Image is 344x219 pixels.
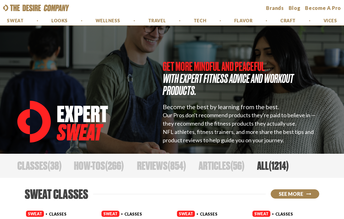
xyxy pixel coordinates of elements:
div: Classes [200,211,217,217]
h2: sweat Classes [25,188,88,201]
a: Looks [51,16,68,25]
a: Blog [289,5,301,11]
a: Become a Pro [305,5,341,11]
div: Classes [124,211,142,217]
a: Sweat [7,16,24,25]
a: SWEAT [252,210,270,216]
span: SWEAT [252,211,270,217]
div: Classes [49,211,67,217]
span: SWEAT [101,211,119,217]
div: Articles ( 56 ) [199,154,244,178]
a: SWEAT [101,210,119,216]
text: EXPERT [57,102,108,127]
a: Craft [280,16,296,25]
div: Classes ( 38 ) [17,154,62,178]
span: • [121,212,123,216]
a: Tech [194,16,206,25]
a: SWEAT [26,210,44,216]
button: See More [271,189,319,199]
h3: Our Pros don't recommend products they're paid to believe in — they recommend the fitness product... [163,111,317,128]
div: Reviews ( 854 ) [137,154,186,178]
span: • [45,212,47,216]
h3: NFL athletes, fitness trainers, and more share the best tips and product reviews to help guide yo... [163,128,317,144]
a: SWEAT [177,210,195,216]
text: SWEAT [56,120,103,145]
a: brands [266,5,284,11]
a: Vices [324,16,337,25]
div: Classes [275,211,293,217]
div: How-Tos ( 266 ) [74,154,124,178]
span: • [272,212,274,216]
a: Flavor [234,16,252,25]
span: • [196,212,198,216]
div: All ( 1214 ) [257,154,289,178]
div: GET MORE MINDFUL AND PEACEFUL [163,61,317,73]
span: SWEAT [177,211,195,217]
span: WITH EXPERT FITNESS ADVICE AND WORKOUT PRODUCTS. [163,72,294,97]
h1: Become the best by learning from the best. [163,103,317,111]
a: Travel [148,16,166,25]
a: Wellness [96,16,120,25]
span: SWEAT [26,211,44,217]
